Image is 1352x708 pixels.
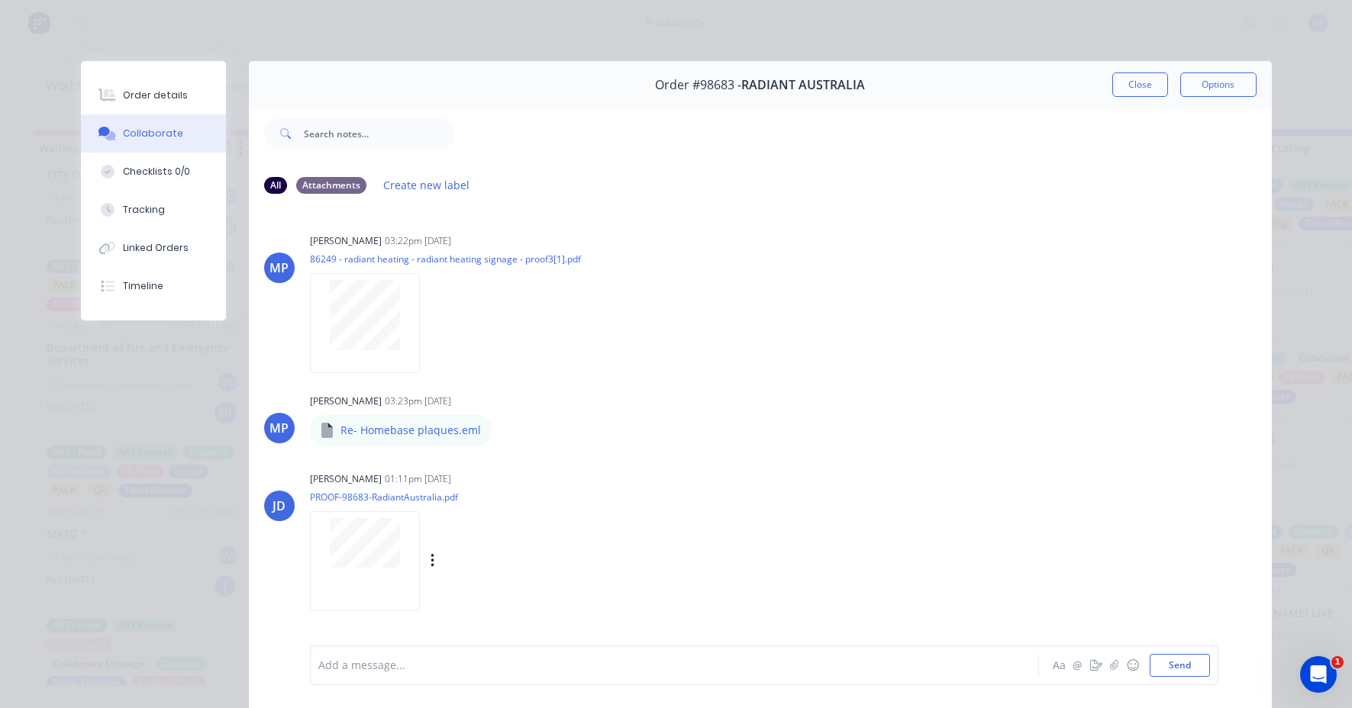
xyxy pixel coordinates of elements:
[340,423,481,438] p: Re- Homebase plaques.eml
[81,114,226,153] button: Collaborate
[123,165,190,179] div: Checklists 0/0
[1331,656,1344,668] span: 1
[81,267,226,305] button: Timeline
[81,191,226,229] button: Tracking
[1150,654,1210,677] button: Send
[1180,72,1257,97] button: Options
[123,88,188,102] div: Order details
[310,253,581,265] p: 86249 - radiant heating - radiant heating signage - proof3[1].pdf
[385,234,451,248] div: 03:22pm [DATE]
[1069,656,1087,674] button: @
[310,491,590,504] p: PROOF-98683-RadiantAustralia.pdf
[310,394,382,408] div: [PERSON_NAME]
[81,153,226,191] button: Checklists 0/0
[1112,72,1168,97] button: Close
[123,241,189,255] div: Linked Orders
[264,177,287,194] div: All
[1300,656,1337,693] iframe: Intercom live chat
[1050,656,1069,674] button: Aa
[376,175,478,195] button: Create new label
[269,259,289,277] div: MP
[310,472,382,486] div: [PERSON_NAME]
[655,78,741,92] span: Order #98683 -
[385,472,451,486] div: 01:11pm [DATE]
[81,76,226,114] button: Order details
[81,229,226,267] button: Linked Orders
[123,203,165,217] div: Tracking
[310,234,382,248] div: [PERSON_NAME]
[273,497,286,515] div: JD
[1124,656,1142,674] button: ☺
[123,127,183,140] div: Collaborate
[304,118,455,149] input: Search notes...
[385,394,451,408] div: 03:23pm [DATE]
[296,177,366,194] div: Attachments
[123,279,163,293] div: Timeline
[741,78,865,92] span: RADIANT AUSTRALIA
[269,419,289,437] div: MP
